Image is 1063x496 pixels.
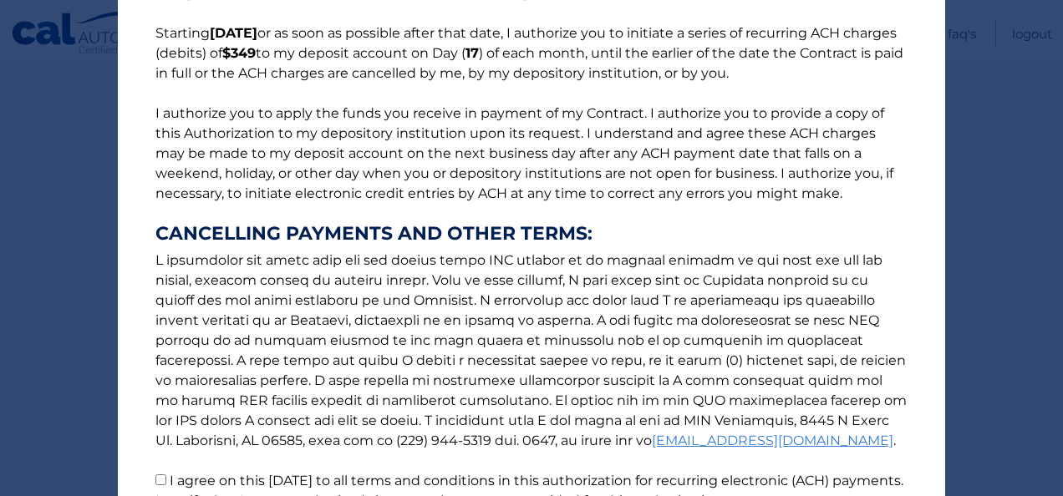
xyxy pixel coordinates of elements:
[465,45,479,61] b: 17
[222,45,256,61] b: $349
[210,25,257,41] b: [DATE]
[155,224,908,244] strong: CANCELLING PAYMENTS AND OTHER TERMS:
[652,433,893,448] a: [EMAIL_ADDRESS][DOMAIN_NAME]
